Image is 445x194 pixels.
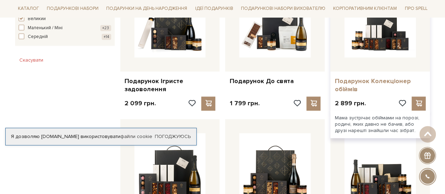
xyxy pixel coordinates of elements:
button: Великий [19,15,111,23]
p: 2 899 грн. [335,99,365,107]
a: Подарунок Ігристе задоволення [125,77,216,94]
a: Подарунки на День народження [103,4,190,14]
span: +14 [102,34,111,40]
span: Середній [28,33,48,40]
a: Про Spell [402,4,430,14]
a: Подарункові набори [44,4,101,14]
span: Маленький / Міні [28,25,63,32]
p: 2 099 грн. [125,99,156,107]
p: 1 799 грн. [229,99,259,107]
a: Погоджуюсь [155,133,191,140]
a: файли cookie [120,133,152,139]
a: Подарункові набори вихователю [238,3,328,15]
a: Подарунок До свята [229,77,320,85]
button: Середній +14 [19,33,111,40]
div: Мама зустрічає обіймами на порозі, родичі, яких давно не бачив, або друзі нарешті знайшли час зіб... [330,111,430,138]
a: Ідеї подарунків [192,4,236,14]
div: Я дозволяю [DOMAIN_NAME] використовувати [6,133,196,140]
a: Корпоративним клієнтам [330,3,400,15]
span: +23 [100,25,111,31]
button: Скасувати [15,55,47,66]
a: Подарунок Колекціонер обіймів [335,77,426,94]
button: Маленький / Міні +23 [19,25,111,32]
a: Каталог [15,4,42,14]
span: Великий [28,15,46,23]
